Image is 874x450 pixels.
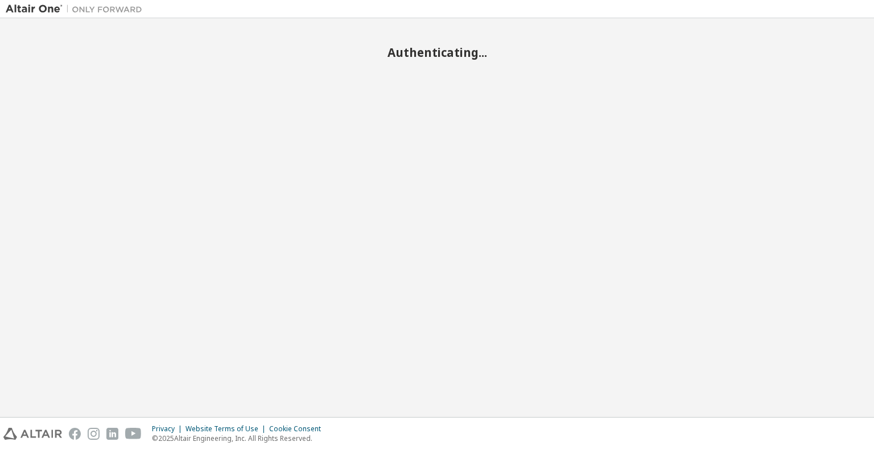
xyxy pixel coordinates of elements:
[106,428,118,440] img: linkedin.svg
[125,428,142,440] img: youtube.svg
[69,428,81,440] img: facebook.svg
[6,45,868,60] h2: Authenticating...
[3,428,62,440] img: altair_logo.svg
[185,424,269,434] div: Website Terms of Use
[269,424,328,434] div: Cookie Consent
[6,3,148,15] img: Altair One
[152,424,185,434] div: Privacy
[88,428,100,440] img: instagram.svg
[152,434,328,443] p: © 2025 Altair Engineering, Inc. All Rights Reserved.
